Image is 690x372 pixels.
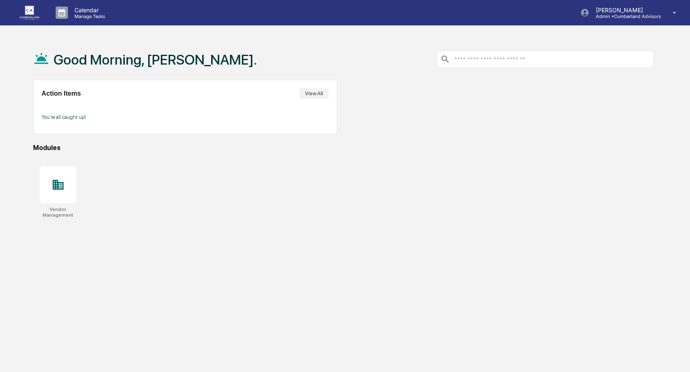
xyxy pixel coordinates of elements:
[54,52,257,68] h1: Good Morning, [PERSON_NAME].
[42,114,329,120] p: You're all caught up!
[42,90,81,97] h2: Action Items
[33,144,654,152] div: Modules
[589,7,661,13] p: [PERSON_NAME]
[20,6,39,19] img: logo
[40,206,77,218] div: Vendor Management
[299,88,329,99] button: View All
[68,13,109,19] p: Manage Tasks
[589,13,661,19] p: Admin • Cumberland Advisors
[68,7,109,13] p: Calendar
